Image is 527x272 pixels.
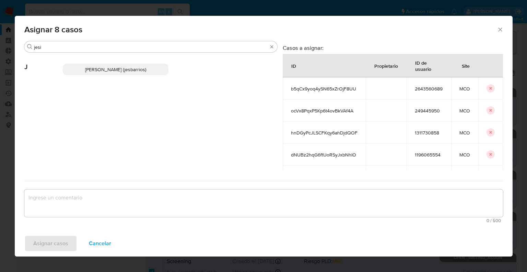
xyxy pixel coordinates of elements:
button: icon-button [487,106,495,115]
div: Site [454,57,478,74]
button: Cancelar [80,235,120,252]
button: icon-button [487,150,495,159]
h3: Casos a asignar: [283,44,503,51]
span: MCO [459,130,470,136]
button: Cerrar ventana [497,26,503,32]
span: MCO [459,108,470,114]
button: icon-button [487,128,495,137]
span: MCO [459,86,470,92]
span: ocVx8PqxP5Kp6t4ovBkVAf4A [291,108,358,114]
button: icon-button [487,84,495,93]
button: Borrar [269,44,274,50]
div: Propietario [366,57,406,74]
span: J [24,53,63,71]
span: MCO [459,152,470,158]
input: Buscar analista [34,44,268,50]
span: hnDGyPcJLSCFKqy6ahDjdQOF [291,130,358,136]
span: 1196065554 [415,152,443,158]
div: ID de usuario [407,54,451,77]
span: b5qCx9yoq4ySN65xZrOjF8UU [291,86,358,92]
span: Cancelar [89,236,111,251]
span: 2643560689 [415,86,443,92]
span: [PERSON_NAME] (jesbarrios) [85,66,146,73]
div: [PERSON_NAME] (jesbarrios) [63,64,169,75]
span: 1311730858 [415,130,443,136]
span: 249445950 [415,108,443,114]
span: Máximo 500 caracteres [26,218,501,223]
div: ID [283,57,304,74]
span: Asignar 8 casos [24,25,497,34]
div: assign-modal [15,16,513,257]
span: dNUBz2hqG6ftUoRSyJxbNhIO [291,152,358,158]
button: Buscar [27,44,33,50]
